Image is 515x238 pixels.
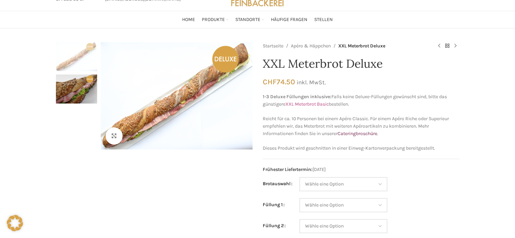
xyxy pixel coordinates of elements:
p: Reicht für ca. 10 Personen bei einem Apéro Classic. Für einem Apéro Riche oder Superieur empfehle... [263,115,459,138]
a: XXL Meterbrot Basic [285,101,329,107]
h1: XXL Meterbrot Deluxe [263,57,459,71]
bdi: 74.50 [263,78,295,86]
a: Previous product [435,42,443,50]
span: CHF [263,78,277,86]
div: Main navigation [52,13,463,26]
label: Füllung 2 [263,222,286,230]
span: Produkte [202,17,225,23]
span: XXL Meterbrot Deluxe [338,42,385,50]
a: Stellen [314,13,333,26]
a: Häufige Fragen [271,13,307,26]
a: Produkte [202,13,229,26]
label: Brotauswahl [263,180,293,188]
a: Home [182,13,195,26]
label: Füllung 1 [263,201,285,209]
a: Cateringbroschüre [338,131,377,136]
div: 2 / 2 [56,74,97,107]
a: Standorte [235,13,264,26]
span: Standorte [235,17,260,23]
div: 1 / 2 [56,42,97,74]
span: Stellen [314,17,333,23]
span: Home [182,17,195,23]
span: Häufige Fragen [271,17,307,23]
span: Frühester Liefertermin: [263,167,313,172]
small: inkl. MwSt. [297,79,326,86]
a: Next product [451,42,459,50]
p: Falls keine Deluxe-Füllungen gewünscht sind, bitte das günstigere bestellen. [263,93,459,108]
strong: 1-3 Deluxe Füllungen inklusive: [263,94,331,100]
span: [DATE] [263,166,459,173]
a: Startseite [263,42,283,50]
a: Apéro & Häppchen [291,42,331,50]
p: Dieses Produkt wird geschnitten in einer Einweg-Kartonverpackung bereitgestellt. [263,145,459,152]
nav: Breadcrumb [263,42,428,50]
div: 1 / 2 [99,42,254,150]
